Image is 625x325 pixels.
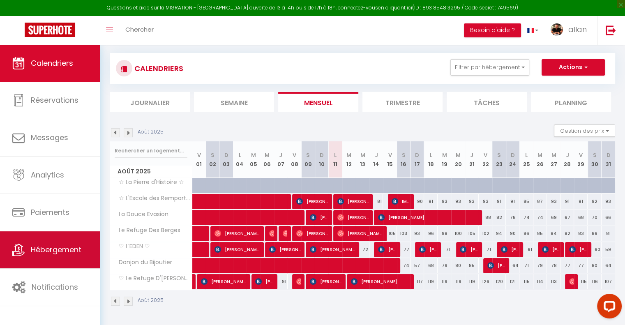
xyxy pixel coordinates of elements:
div: 121 [506,274,519,289]
div: 115 [519,274,533,289]
th: 31 [602,141,615,178]
span: [PERSON_NAME] [501,242,519,257]
div: 90 [506,226,519,241]
span: [PERSON_NAME] [283,226,287,241]
button: Actions [542,59,605,76]
th: 09 [301,141,315,178]
th: 10 [315,141,328,178]
span: Chercher [125,25,154,34]
abbr: S [593,151,596,159]
li: Semaine [194,92,274,112]
th: 01 [192,141,206,178]
iframe: LiveChat chat widget [590,290,625,325]
th: 21 [465,141,479,178]
div: 78 [506,210,519,225]
abbr: M [360,151,365,159]
abbr: J [566,151,569,159]
th: 25 [519,141,533,178]
th: 16 [397,141,411,178]
th: 23 [492,141,506,178]
li: Mensuel [278,92,358,112]
abbr: V [484,151,487,159]
span: Notifications [32,282,78,292]
th: 11 [329,141,342,178]
div: 84 [547,226,560,241]
th: 06 [261,141,274,178]
div: 71 [479,242,492,257]
div: 80 [588,258,601,273]
div: 71 [438,242,451,257]
div: 91 [506,194,519,209]
div: 93 [465,194,479,209]
div: 92 [588,194,601,209]
li: Planning [531,92,611,112]
p: Août 2025 [138,297,164,304]
span: [PERSON_NAME] [569,242,587,257]
abbr: J [470,151,473,159]
span: Le Refuge Des Berges [111,226,182,235]
abbr: D [415,151,419,159]
div: 69 [547,210,560,225]
span: Messages [31,132,68,143]
div: 61 [519,242,533,257]
abbr: J [279,151,282,159]
img: ... [551,23,563,36]
abbr: V [197,151,201,159]
div: 64 [506,258,519,273]
div: 119 [424,274,438,289]
span: [PERSON_NAME] [310,210,328,225]
div: 119 [438,274,451,289]
span: [PERSON_NAME] [214,242,260,257]
div: 85 [533,226,547,241]
span: [PERSON_NAME] [487,258,505,273]
button: Filtrer par hébergement [450,59,529,76]
div: 107 [602,274,615,289]
th: 17 [411,141,424,178]
span: [PERSON_NAME] [269,226,274,241]
div: 93 [438,194,451,209]
div: 60 [588,242,601,257]
li: Journalier [110,92,190,112]
div: 82 [492,210,506,225]
abbr: L [430,151,432,159]
abbr: L [525,151,528,159]
div: 93 [411,226,424,241]
span: allan [568,24,587,35]
th: 15 [383,141,397,178]
div: 102 [479,226,492,241]
span: ☆ La Pierre d'Histoire ☆ [111,178,186,187]
th: 20 [451,141,465,178]
abbr: S [497,151,501,159]
abbr: D [511,151,515,159]
div: 86 [519,226,533,241]
a: Chercher [119,16,160,45]
div: 77 [560,258,574,273]
span: Réservations [31,95,78,105]
span: ☆ L'Escale des Remparts ☆ [111,194,194,203]
div: 77 [574,258,588,273]
div: 93 [547,194,560,209]
a: en cliquant ici [378,4,412,11]
abbr: D [224,151,228,159]
span: Hébergement [31,244,81,255]
div: 93 [451,194,465,209]
h3: CALENDRIERS [132,59,183,78]
th: 18 [424,141,438,178]
th: 07 [274,141,288,178]
div: 114 [533,274,547,289]
div: 115 [574,274,588,289]
span: Analytics [31,170,64,180]
span: [PERSON_NAME] [269,242,301,257]
span: ♡ L’EDEN ♡ [111,242,152,251]
div: 68 [574,210,588,225]
span: [PERSON_NAME] [337,194,369,209]
abbr: M [251,151,256,159]
span: [PERSON_NAME] [201,274,246,289]
div: 70 [588,210,601,225]
li: Trimestre [362,92,443,112]
span: Calendriers [31,58,73,68]
span: [PERSON_NAME] [296,226,328,241]
div: 81 [369,194,383,209]
abbr: S [402,151,406,159]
